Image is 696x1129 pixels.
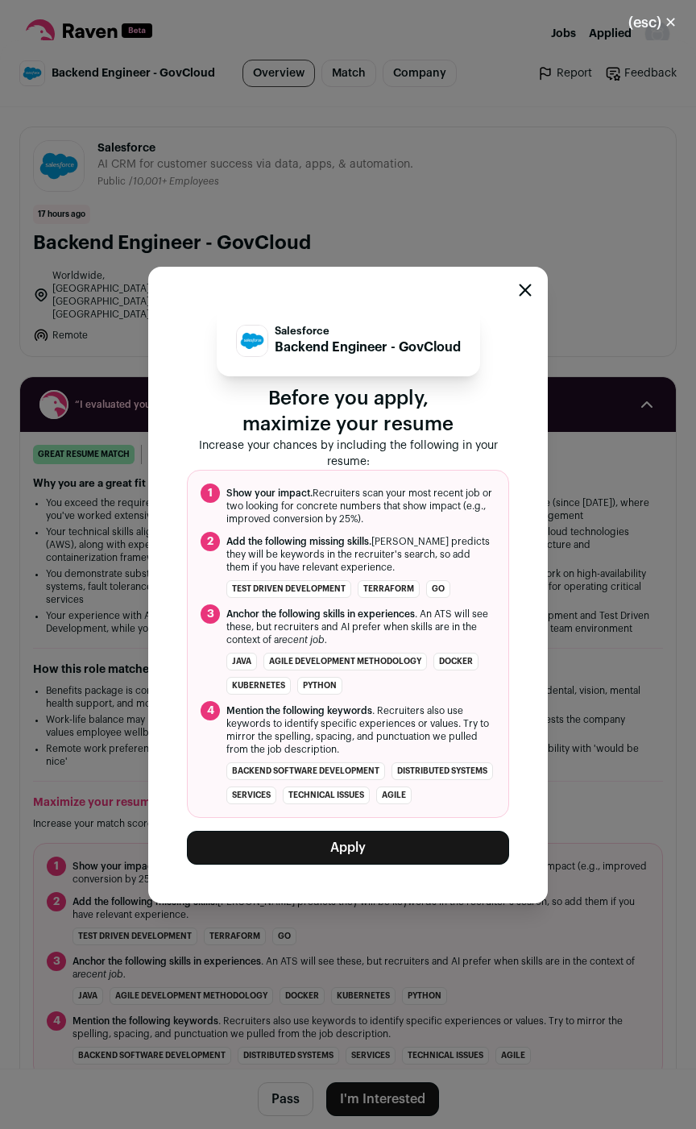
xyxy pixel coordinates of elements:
li: Python [297,677,342,695]
li: Java [226,653,257,670]
li: Terraform [358,580,420,598]
li: Docker [433,653,478,670]
li: distributed systems [391,762,493,780]
p: Salesforce [275,325,461,338]
span: [PERSON_NAME] predicts they will be keywords in the recruiter's search, so add them if you have r... [226,535,495,574]
li: Kubernetes [226,677,291,695]
li: Agile development methodology [263,653,427,670]
li: technical issues [283,787,370,804]
span: 1 [201,484,220,503]
p: Before you apply, maximize your resume [187,386,509,438]
button: Apply [187,831,509,865]
li: Test Driven Development [226,580,351,598]
p: Increase your chances by including the following in your resume: [187,438,509,470]
span: Mention the following keywords [226,706,372,716]
p: Backend Engineer - GovCloud [275,338,461,357]
span: 2 [201,532,220,551]
li: Go [426,580,450,598]
span: Show your impact. [226,488,313,498]
button: Close modal [609,5,696,40]
li: services [226,787,276,804]
li: backend software development [226,762,385,780]
i: recent job. [279,635,327,645]
span: 3 [201,604,220,624]
span: Add the following missing skills. [226,537,371,546]
span: Anchor the following skills in experiences [226,609,415,619]
span: 4 [201,701,220,720]
span: . Recruiters also use keywords to identify specific experiences or values. Try to mirror the spel... [226,704,495,756]
span: . An ATS will see these, but recruiters and AI prefer when skills are in the context of a [226,608,495,646]
span: Recruiters scan your most recent job or two looking for concrete numbers that show impact (e.g., ... [226,487,495,525]
li: agile [376,787,412,804]
img: a15e16b4a572e6d789ff6890fffe31942b924de32350d3da2095d3676c91ed56.jpg [237,326,267,356]
button: Close modal [519,284,532,297]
